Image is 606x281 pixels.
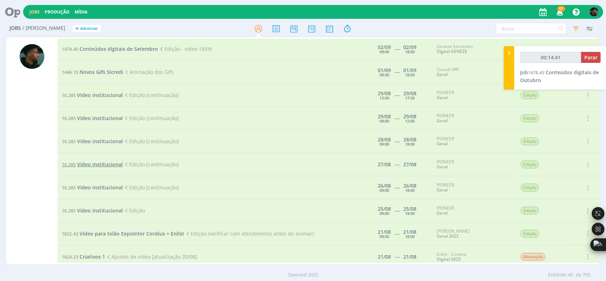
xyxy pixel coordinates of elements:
a: Job1478.43Conteúdos digitais de Outubro [520,69,599,83]
span: Edição [521,91,539,99]
span: Criativos 1 [80,253,105,260]
span: Edição [521,207,539,215]
span: de [576,271,581,279]
span: ----- [394,230,400,237]
span: ----- [394,45,400,52]
span: + [75,25,79,32]
span: Vídeo institucional [77,92,123,98]
button: +Adicionar [72,25,101,32]
div: 29/08 [403,114,416,119]
a: 16.285Vídeo institucional [62,161,123,168]
div: 09:00 [380,234,389,238]
span: 1824.23 [62,254,78,260]
span: 42 [568,271,573,279]
div: 27/08 [378,162,391,167]
span: Edição (verificar com atendimento antes de animar) [184,230,314,237]
button: 57 [552,6,567,18]
a: 1824.23Criativos 1 [62,253,105,260]
button: Parar [581,52,601,63]
div: 18:00 [405,211,415,215]
a: 1479.40Conteúdos digitais de Setembro [62,45,158,52]
a: Geral [437,71,448,77]
div: 18:00 [405,142,415,146]
div: PIONEER [437,183,510,193]
span: Edição [continuação] [123,115,179,121]
a: Geral [437,210,448,216]
div: 21/08 [403,254,416,259]
div: 21/08 [403,229,416,234]
div: 02/09 [378,45,391,50]
span: 1478.43 [528,69,544,76]
a: 16.285Vídeo institucional [62,115,123,121]
span: 1479.40 [62,46,78,52]
a: Geral [437,118,448,124]
div: 21/08 [378,254,391,259]
div: 27/08 [403,162,416,167]
a: 16.285Vídeo institucional [62,207,123,214]
div: 29/08 [378,114,391,119]
button: Jobs [27,9,42,15]
div: [PERSON_NAME] [437,229,510,239]
span: Edição [521,230,539,238]
a: Mídia [75,9,87,15]
span: Vídeo institucional [77,184,123,191]
span: Edição [521,114,539,122]
div: PIONEER [437,113,510,124]
span: ----- [394,115,400,121]
div: PIONEER [437,160,510,170]
span: Adicionar [80,26,98,31]
div: 28/08 [378,137,391,142]
div: 26/08 [378,183,391,188]
div: 18:00 [405,50,415,54]
button: K [589,6,599,18]
a: Geral [437,164,448,170]
div: 02/09 [403,45,416,50]
span: 57 [557,6,565,11]
span: ----- [394,92,400,98]
span: Novos Gifs Sicredi [80,69,123,75]
span: 1466.15 [62,69,78,75]
div: Enlist - Corteva [437,252,510,262]
span: ----- [394,207,400,214]
span: 1822.43 [62,231,78,237]
span: ----- [394,253,400,260]
a: 1822.43Vídeo para telão ExpoInter Cordius + Enlist [62,230,184,237]
div: 25/08 [378,206,391,211]
span: ----- [394,161,400,168]
span: Vídeo institucional [77,207,123,214]
a: 16.285Vídeo institucional [62,92,123,98]
a: 1466.15Novos Gifs Sicredi [62,69,123,75]
span: Edição [continuação] [123,138,179,145]
div: 26/08 [403,183,416,188]
span: Vídeo institucional [77,161,123,168]
span: 16.285 [62,161,76,168]
div: PIONEER [437,90,510,101]
div: 17:30 [405,96,415,100]
a: Geral [437,94,448,101]
img: K [590,7,599,16]
div: 21/08 [378,229,391,234]
button: Produção [43,9,72,15]
span: Ajustes de vídeo [atualização 20/08] [105,253,197,260]
span: Exibindo [548,271,567,279]
button: Mídia [72,9,89,15]
div: 13:00 [380,96,389,100]
div: 28/08 [403,137,416,142]
span: 16.285 [62,184,76,191]
div: 09:00 [380,50,389,54]
span: Conteúdos digitais de Outubro [520,69,599,83]
div: 01/09 [403,68,416,73]
span: Jobs [10,25,21,31]
a: 16.285Vídeo institucional [62,138,123,145]
span: 16.285 [62,115,76,121]
a: 16.285Vídeo institucional [62,184,123,191]
span: Edição - vídeo 18/09 [158,45,212,52]
a: Geral [437,141,448,147]
div: 29/08 [378,91,391,96]
a: Digital 2025 [437,256,461,262]
div: Sicredi VRP [437,67,510,77]
div: 09:00 [380,73,389,77]
span: Edição [521,184,539,191]
a: Geral [437,187,448,193]
span: ----- [394,184,400,191]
